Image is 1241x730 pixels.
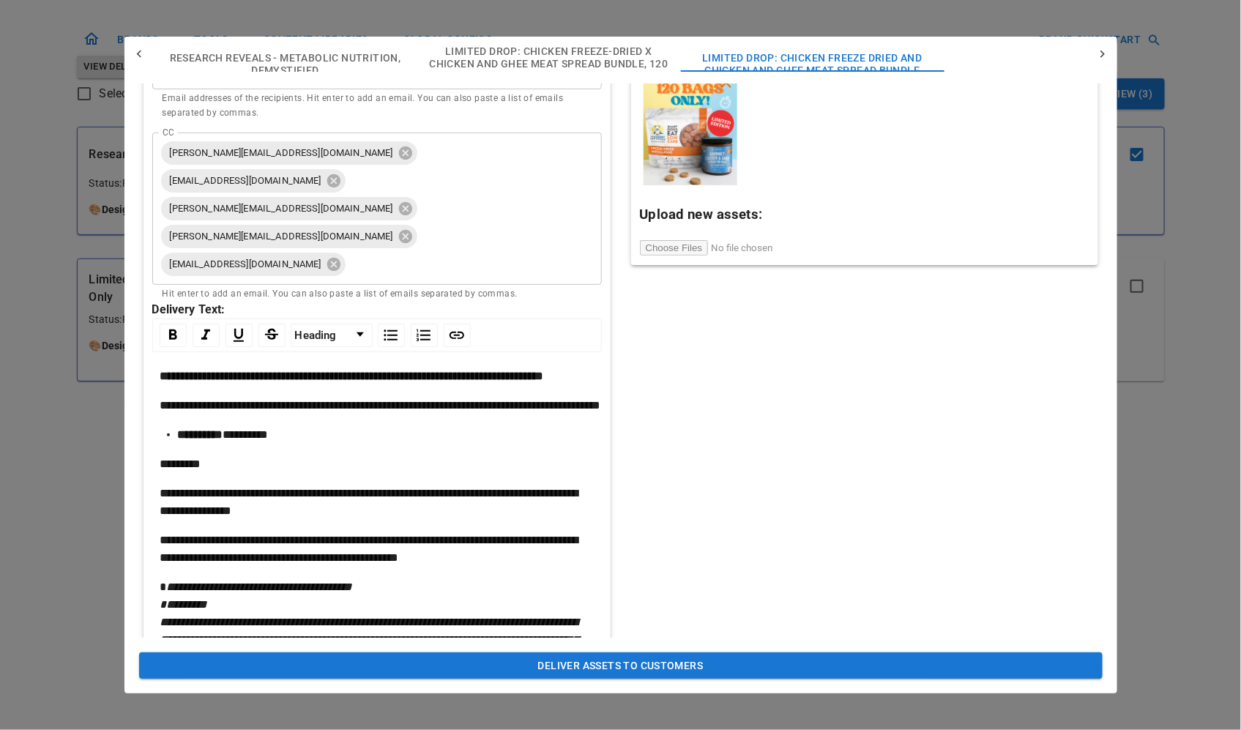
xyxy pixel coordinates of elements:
[154,37,417,93] button: Research Reveals - Metabolic Nutrition, Demystified
[161,200,402,217] span: [PERSON_NAME][EMAIL_ADDRESS][DOMAIN_NAME]
[441,324,474,347] div: rdw-link-control
[291,324,373,347] div: rdw-dropdown
[288,324,375,347] div: rdw-block-control
[160,324,187,347] div: Bold
[378,324,405,347] div: Unordered
[193,324,220,347] div: Italic
[411,324,438,347] div: Ordered
[291,324,372,346] a: Block Type
[161,256,330,272] span: [EMAIL_ADDRESS][DOMAIN_NAME]
[161,197,417,220] div: [PERSON_NAME][EMAIL_ADDRESS][DOMAIN_NAME]
[161,228,402,245] span: [PERSON_NAME][EMAIL_ADDRESS][DOMAIN_NAME]
[152,319,602,352] div: rdw-toolbar
[161,253,346,276] div: [EMAIL_ADDRESS][DOMAIN_NAME]
[161,144,402,161] span: [PERSON_NAME][EMAIL_ADDRESS][DOMAIN_NAME]
[375,324,441,347] div: rdw-list-control
[644,68,737,185] img: Asset file
[417,37,681,93] button: Limited Drop: Chicken Freeze‑Dried x Chicken and Ghee meat spread bundle, 120 Bags Only
[161,141,417,165] div: [PERSON_NAME][EMAIL_ADDRESS][DOMAIN_NAME]
[161,169,346,193] div: [EMAIL_ADDRESS][DOMAIN_NAME]
[139,652,1103,679] button: Deliver Assets To Customers
[163,92,592,121] p: Email addresses of the recipients. Hit enter to add an email. You can also paste a list of emails...
[444,324,471,347] div: Link
[160,368,595,666] div: rdw-editor
[640,204,1089,225] h3: Upload new assets:
[152,302,226,316] strong: Delivery Text:
[157,324,288,347] div: rdw-inline-control
[152,319,602,678] div: rdw-wrapper
[681,37,944,93] button: Limited Drop: Chicken Freeze Dried and Chicken and Ghee meat spread bundle
[258,324,286,347] div: Strikethrough
[163,126,174,138] label: CC
[161,225,417,248] div: [PERSON_NAME][EMAIL_ADDRESS][DOMAIN_NAME]
[226,324,253,347] div: Underline
[161,172,330,189] span: [EMAIL_ADDRESS][DOMAIN_NAME]
[163,287,592,302] p: Hit enter to add an email. You can also paste a list of emails separated by commas.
